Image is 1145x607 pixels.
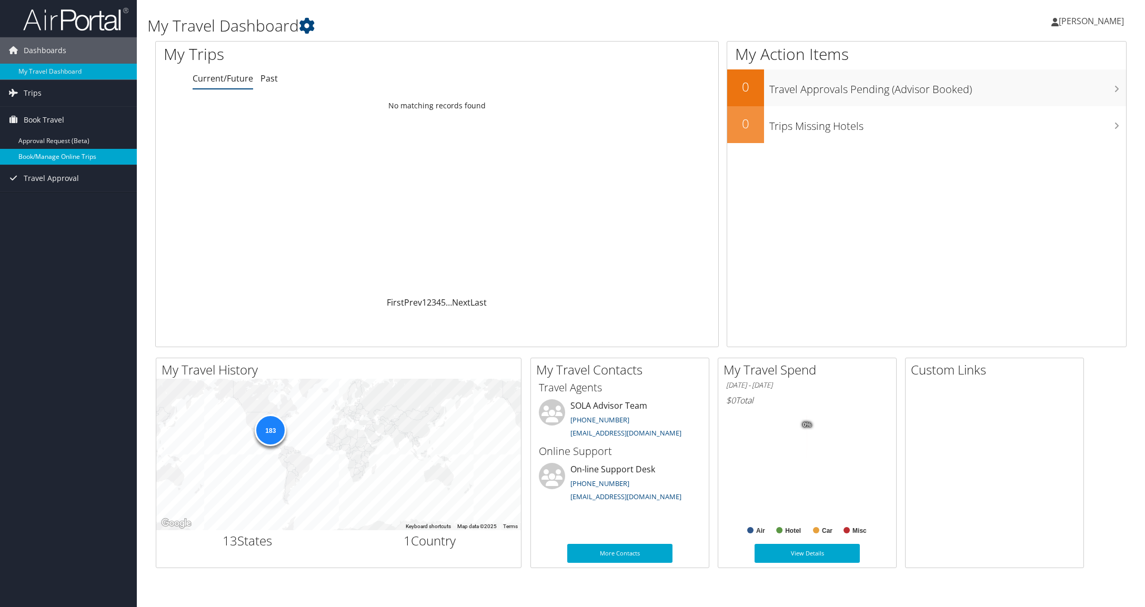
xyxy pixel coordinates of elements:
div: 183 [255,414,286,446]
a: Prev [404,297,422,308]
h2: My Travel Contacts [536,361,709,379]
a: 0Trips Missing Hotels [727,106,1126,143]
a: 2 [427,297,431,308]
img: Google [159,517,194,530]
a: 0Travel Approvals Pending (Advisor Booked) [727,69,1126,106]
h2: States [164,532,331,550]
img: airportal-logo.png [23,7,128,32]
a: 5 [441,297,446,308]
span: 13 [223,532,237,549]
h2: Country [347,532,514,550]
span: 1 [404,532,411,549]
a: [EMAIL_ADDRESS][DOMAIN_NAME] [570,492,681,501]
a: 4 [436,297,441,308]
span: Map data ©2025 [457,523,497,529]
h2: 0 [727,78,764,96]
h6: Total [726,394,888,406]
span: $0 [726,394,736,406]
h6: [DATE] - [DATE] [726,380,888,390]
a: [PERSON_NAME] [1051,5,1134,37]
span: [PERSON_NAME] [1059,15,1124,27]
a: Last [470,297,487,308]
td: No matching records found [156,96,718,115]
li: On-line Support Desk [534,463,706,506]
text: Air [756,527,765,534]
a: Past [260,73,278,84]
a: 1 [422,297,427,308]
h2: My Travel Spend [724,361,896,379]
h3: Trips Missing Hotels [769,114,1126,134]
span: Travel Approval [24,165,79,191]
button: Keyboard shortcuts [406,523,451,530]
h3: Travel Agents [539,380,701,395]
span: … [446,297,452,308]
h1: My Trips [164,43,476,65]
text: Car [822,527,832,534]
a: Terms (opens in new tab) [503,523,518,529]
h1: My Action Items [727,43,1126,65]
text: Hotel [785,527,801,534]
h2: 0 [727,115,764,133]
a: Current/Future [193,73,253,84]
h3: Travel Approvals Pending (Advisor Booked) [769,77,1126,97]
a: View Details [755,544,860,563]
li: SOLA Advisor Team [534,399,706,442]
h2: My Travel History [162,361,521,379]
h1: My Travel Dashboard [147,15,806,37]
h3: Online Support [539,444,701,459]
a: Open this area in Google Maps (opens a new window) [159,517,194,530]
span: Dashboards [24,37,66,64]
h2: Custom Links [911,361,1083,379]
span: Book Travel [24,107,64,133]
span: Trips [24,80,42,106]
a: [PHONE_NUMBER] [570,479,629,488]
text: Misc [852,527,867,534]
a: Next [452,297,470,308]
a: [EMAIL_ADDRESS][DOMAIN_NAME] [570,428,681,438]
a: More Contacts [567,544,672,563]
tspan: 0% [803,422,811,428]
a: First [387,297,404,308]
a: 3 [431,297,436,308]
a: [PHONE_NUMBER] [570,415,629,424]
